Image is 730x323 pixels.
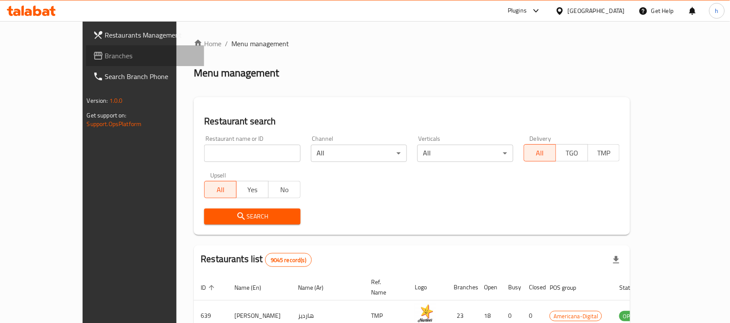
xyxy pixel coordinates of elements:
[550,282,587,293] span: POS group
[210,172,226,178] label: Upsell
[204,181,237,198] button: All
[268,181,301,198] button: No
[501,274,522,301] th: Busy
[105,51,198,61] span: Branches
[530,136,551,142] label: Delivery
[204,115,620,128] h2: Restaurant search
[86,45,205,66] a: Branches
[234,282,272,293] span: Name (En)
[371,277,397,298] span: Ref. Name
[592,147,617,159] span: TMP
[86,25,205,45] a: Restaurants Management
[204,209,300,225] button: Search
[194,38,221,49] a: Home
[715,6,719,16] span: h
[86,66,205,87] a: Search Branch Phone
[236,181,269,198] button: Yes
[194,38,630,49] nav: breadcrumb
[272,184,297,196] span: No
[528,147,553,159] span: All
[194,66,279,80] h2: Menu management
[606,250,627,270] div: Export file
[298,282,335,293] span: Name (Ar)
[211,211,293,222] span: Search
[231,38,289,49] span: Menu management
[522,274,543,301] th: Closed
[417,145,513,162] div: All
[87,95,108,106] span: Version:
[477,274,501,301] th: Open
[619,311,640,321] div: OPEN
[87,110,127,121] span: Get support on:
[105,30,198,40] span: Restaurants Management
[619,311,640,321] span: OPEN
[201,282,217,293] span: ID
[524,144,556,161] button: All
[225,38,228,49] li: /
[408,274,447,301] th: Logo
[588,144,620,161] button: TMP
[550,311,602,321] span: Americana-Digital
[87,118,142,130] a: Support.OpsPlatform
[240,184,265,196] span: Yes
[311,145,407,162] div: All
[619,282,647,293] span: Status
[204,145,300,162] input: Search for restaurant name or ID..
[208,184,233,196] span: All
[568,6,625,16] div: [GEOGRAPHIC_DATA]
[556,144,588,161] button: TGO
[560,147,585,159] span: TGO
[109,95,123,106] span: 1.0.0
[105,71,198,82] span: Search Branch Phone
[266,256,311,264] span: 9045 record(s)
[201,253,312,267] h2: Restaurants list
[265,253,312,267] div: Total records count
[447,274,477,301] th: Branches
[508,6,527,16] div: Plugins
